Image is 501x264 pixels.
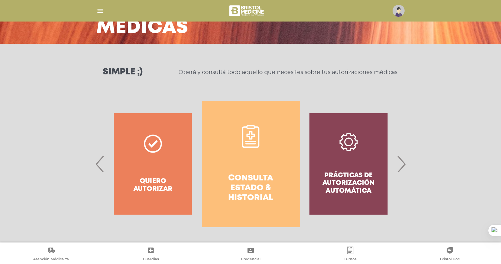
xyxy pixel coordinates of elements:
img: bristol-medicine-blanco.png [228,3,266,18]
img: Cober_menu-lines-white.svg [96,7,104,15]
a: Credencial [201,247,300,263]
a: Guardias [101,247,200,263]
span: Previous [94,147,106,181]
h3: Simple ;) [103,68,143,77]
span: Credencial [241,257,260,262]
span: Atención Médica Ya [33,257,69,262]
h4: Consulta estado & historial [213,173,288,203]
span: Next [395,147,407,181]
a: Bristol Doc [400,247,500,263]
a: Atención Médica Ya [1,247,101,263]
img: profile-placeholder.svg [393,5,405,17]
span: Guardias [143,257,159,262]
span: Turnos [344,257,357,262]
a: Consulta estado & historial [202,101,300,227]
h3: Autorizaciones médicas [96,3,274,36]
p: Operá y consultá todo aquello que necesites sobre tus autorizaciones médicas. [179,68,398,76]
a: Turnos [300,247,400,263]
span: Bristol Doc [440,257,460,262]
